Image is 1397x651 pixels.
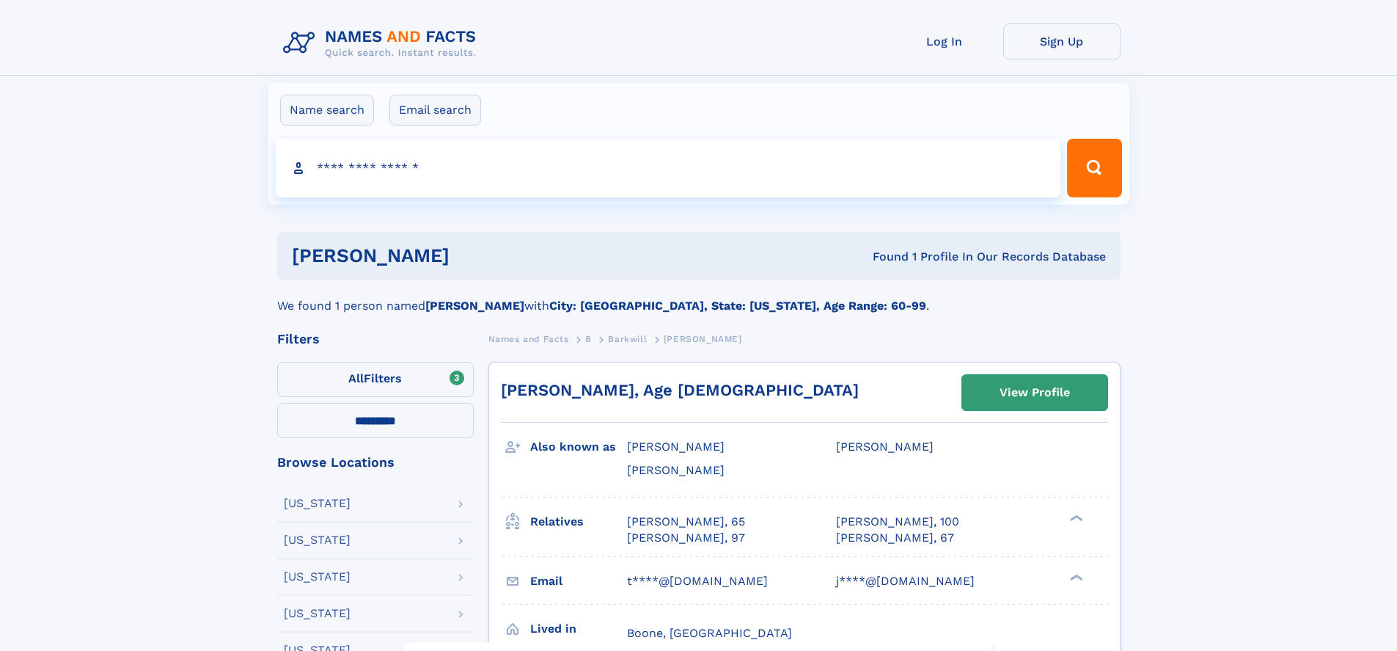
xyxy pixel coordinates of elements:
[886,23,1003,59] a: Log In
[836,440,934,454] span: [PERSON_NAME]
[530,617,627,641] h3: Lived in
[661,249,1106,265] div: Found 1 Profile In Our Records Database
[1067,139,1121,197] button: Search Button
[836,514,959,530] a: [PERSON_NAME], 100
[389,95,481,126] label: Email search
[501,381,859,399] a: [PERSON_NAME], Age [DEMOGRAPHIC_DATA]
[627,626,792,640] span: Boone, [GEOGRAPHIC_DATA]
[962,375,1107,410] a: View Profile
[277,332,474,346] div: Filters
[585,330,592,348] a: B
[585,334,592,344] span: B
[277,23,488,63] img: Logo Names and Facts
[836,530,954,546] a: [PERSON_NAME], 67
[425,299,524,313] b: [PERSON_NAME]
[276,139,1061,197] input: search input
[348,371,364,385] span: All
[530,569,627,594] h3: Email
[608,334,647,344] span: Barkwill
[284,498,351,509] div: [US_STATE]
[1066,513,1084,523] div: ❯
[277,362,474,397] label: Filters
[627,530,745,546] a: [PERSON_NAME], 97
[530,434,627,459] h3: Also known as
[284,534,351,546] div: [US_STATE]
[277,280,1121,315] div: We found 1 person named with .
[627,440,725,454] span: [PERSON_NAME]
[284,571,351,583] div: [US_STATE]
[284,608,351,619] div: [US_STATE]
[1066,572,1084,582] div: ❯
[664,334,742,344] span: [PERSON_NAME]
[1003,23,1121,59] a: Sign Up
[608,330,647,348] a: Barkwill
[627,463,725,477] span: [PERSON_NAME]
[1000,376,1070,410] div: View Profile
[292,247,661,265] h1: [PERSON_NAME]
[627,514,745,530] a: [PERSON_NAME], 65
[280,95,374,126] label: Name search
[549,299,926,313] b: City: [GEOGRAPHIC_DATA], State: [US_STATE], Age Range: 60-99
[277,456,474,469] div: Browse Locations
[488,330,569,348] a: Names and Facts
[530,509,627,534] h3: Relatives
